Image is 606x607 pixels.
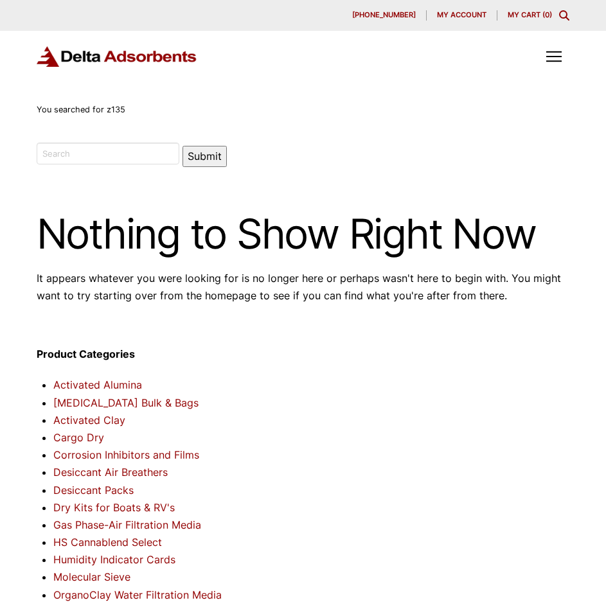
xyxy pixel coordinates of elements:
[183,146,227,167] button: Submit
[53,570,130,583] a: Molecular Sieve
[53,414,125,427] a: Activated Clay
[427,10,497,21] a: My account
[53,536,162,549] a: HS Cannablend Select
[37,346,570,363] h4: Product Categories
[437,12,486,19] span: My account
[53,431,104,444] a: Cargo Dry
[37,105,125,114] span: You searched for z135
[53,501,175,514] a: Dry Kits for Boats & RV's
[37,46,197,67] img: Delta Adsorbents
[545,10,549,19] span: 0
[37,270,570,304] p: It appears whatever you were looking for is no longer here or perhaps wasn't here to begin with. ...
[53,466,168,479] a: Desiccant Air Breathers
[53,518,201,531] a: Gas Phase-Air Filtration Media
[539,41,569,72] div: Toggle Off Canvas Content
[53,588,222,601] a: OrganoClay Water Filtration Media
[53,448,199,461] a: Corrosion Inhibitors and Films
[53,553,175,566] a: Humidity Indicator Cards
[559,10,569,21] div: Toggle Modal Content
[53,484,134,497] a: Desiccant Packs
[53,378,142,391] a: Activated Alumina
[342,10,427,21] a: [PHONE_NUMBER]
[352,12,416,19] span: [PHONE_NUMBER]
[37,211,570,256] h1: Nothing to Show Right Now
[53,396,199,409] a: [MEDICAL_DATA] Bulk & Bags
[37,143,180,164] input: Search
[508,10,552,19] a: My Cart (0)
